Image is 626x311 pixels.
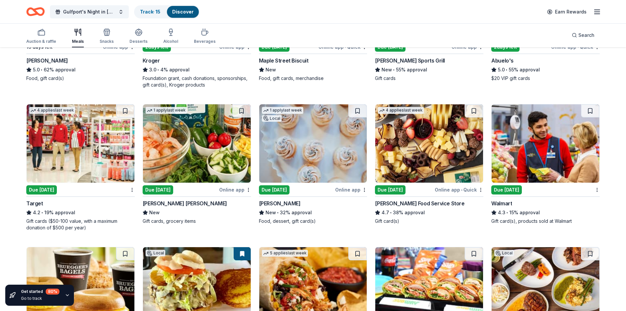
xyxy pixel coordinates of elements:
a: Track· 15 [140,9,160,14]
div: [PERSON_NAME] [259,199,301,207]
div: $20 VIP gift cards [491,75,600,82]
div: Foundation grant, cash donations, sponsorships, gift card(s), Kroger products [143,75,251,88]
div: Get started [21,289,59,295]
span: 4.2 [33,209,40,217]
div: Desserts [129,39,148,44]
a: Image for Alessi Bakery1 applylast weekLocalDue [DATE]Online app[PERSON_NAME]New•32% approvalFood... [259,104,367,224]
div: Due [DATE] [143,185,173,194]
div: [PERSON_NAME] Food Service Store [375,199,464,207]
div: 19% approval [26,209,135,217]
span: Search [578,31,594,39]
span: • [41,210,43,215]
span: • [345,44,346,50]
span: • [577,44,579,50]
span: 5.0 [498,66,505,74]
a: Home [26,4,45,19]
span: 4.3 [498,209,505,217]
div: Auction & raffle [26,39,56,44]
button: Meals [72,26,84,47]
div: Online app [219,186,251,194]
div: [PERSON_NAME] Sports Grill [375,57,445,65]
div: Kroger [143,57,160,65]
div: Local [262,115,282,122]
button: Snacks [100,26,114,47]
span: New [266,66,276,74]
div: 80 % [46,289,59,295]
div: Due [DATE] [375,185,406,194]
div: Online app [335,186,367,194]
span: 4.7 [382,209,389,217]
span: • [157,67,159,72]
div: 1 apply last week [146,107,187,114]
img: Image for Walmart [492,104,599,183]
img: Image for Gordon Food Service Store [375,104,483,183]
div: Food, gift cards, merchandise [259,75,367,82]
div: Due [DATE] [491,185,522,194]
div: Due [DATE] [259,185,290,194]
span: Gulfport's Night in [GEOGRAPHIC_DATA] - [DATE] [63,8,116,16]
span: • [277,210,279,215]
button: Gulfport's Night in [GEOGRAPHIC_DATA] - [DATE] [50,5,129,18]
button: Track· 15Discover [134,5,199,18]
span: New [149,209,160,217]
div: 62% approval [26,66,135,74]
div: Gift cards, grocery items [143,218,251,224]
div: Walmart [491,199,512,207]
span: • [461,187,462,193]
div: Due [DATE] [26,185,57,194]
div: Food, gift card(s) [26,75,135,82]
div: Target [26,199,43,207]
span: • [393,67,395,72]
div: Gift card(s) [375,218,483,224]
div: Abuelo's [491,57,514,65]
div: 32% approval [259,209,367,217]
a: Image for WalmartDue [DATE]Walmart4.3•15% approvalGift card(s), products sold at Walmart [491,104,600,224]
div: Local [494,250,514,256]
div: 55% approval [375,66,483,74]
span: • [507,210,508,215]
button: Search [567,29,600,42]
div: Maple Street Biscuit [259,57,309,65]
div: Online app Quick [435,186,483,194]
div: 4 applies last week [378,107,424,114]
div: Gift cards ($50-100 value, with a maximum donation of $500 per year) [26,218,135,231]
a: Earn Rewards [543,6,591,18]
span: New [382,66,392,74]
div: 15% approval [491,209,600,217]
button: Beverages [194,26,216,47]
div: Meals [72,39,84,44]
div: Gift card(s), products sold at Walmart [491,218,600,224]
span: • [506,67,508,72]
img: Image for Alessi Bakery [259,104,367,183]
div: 5 applies last week [262,250,308,257]
a: Image for Gordon Food Service Store4 applieslast weekDue [DATE]Online app•Quick[PERSON_NAME] Food... [375,104,483,224]
a: Discover [172,9,194,14]
span: New [266,209,276,217]
div: Snacks [100,39,114,44]
div: 4 applies last week [29,107,75,114]
div: [PERSON_NAME] [PERSON_NAME] [143,199,227,207]
button: Alcohol [163,26,178,47]
div: Gift cards [375,75,483,82]
span: • [41,67,42,72]
div: 1 apply last week [262,107,303,114]
div: Food, dessert, gift card(s) [259,218,367,224]
img: Image for Target [27,104,134,183]
a: Image for Harris Teeter1 applylast weekDue [DATE]Online app[PERSON_NAME] [PERSON_NAME]NewGift car... [143,104,251,224]
div: Local [146,250,165,256]
span: 3.0 [149,66,156,74]
div: Alcohol [163,39,178,44]
button: Desserts [129,26,148,47]
div: Go to track [21,296,59,301]
div: 55% approval [491,66,600,74]
div: Beverages [194,39,216,44]
span: • [390,210,392,215]
div: [PERSON_NAME] [26,57,68,65]
span: 5.0 [33,66,40,74]
a: Image for Target4 applieslast weekDue [DATE]Target4.2•19% approvalGift cards ($50-100 value, with... [26,104,135,231]
button: Auction & raffle [26,26,56,47]
div: 4% approval [143,66,251,74]
div: 38% approval [375,209,483,217]
img: Image for Harris Teeter [143,104,251,183]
